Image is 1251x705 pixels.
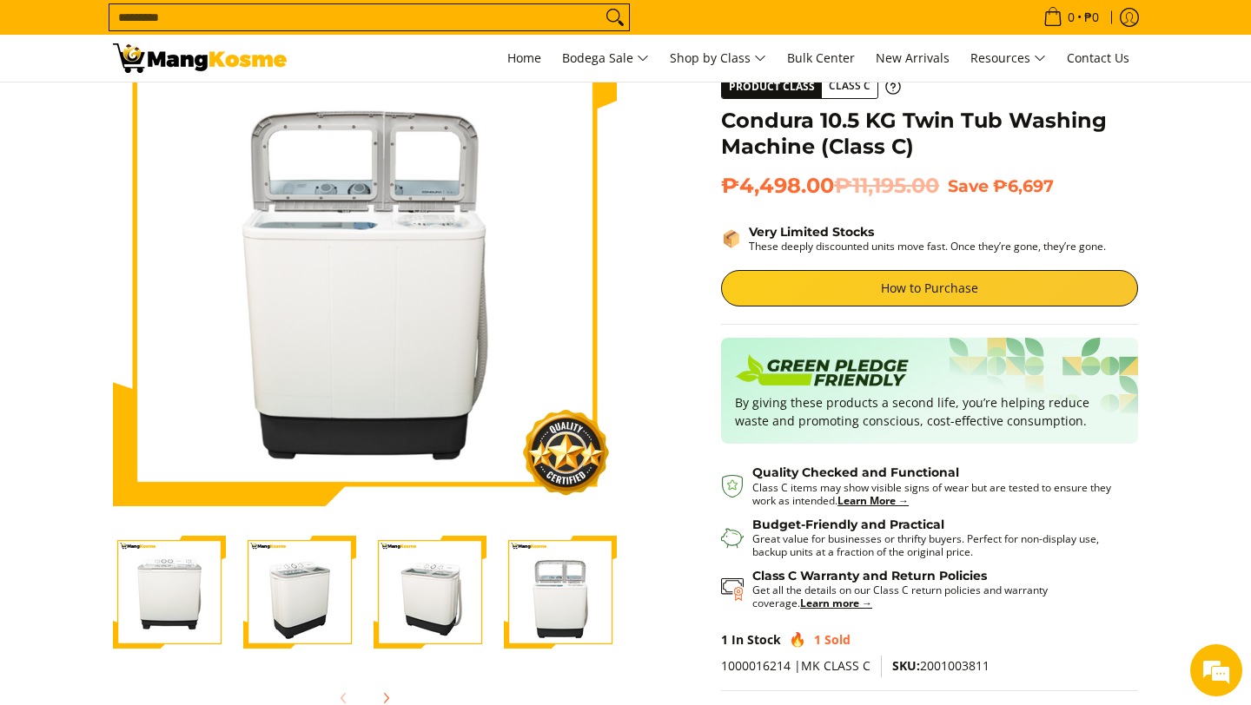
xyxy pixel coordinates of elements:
[735,393,1124,430] p: By giving these products a second life, you’re helping reduce waste and promoting conscious, cost...
[834,173,939,199] del: ₱11,195.00
[800,596,872,610] a: Learn more →
[970,48,1046,69] span: Resources
[721,75,901,99] a: Product Class Class C
[814,631,821,648] span: 1
[670,48,766,69] span: Shop by Class
[735,352,909,393] img: Badge sustainability green pledge friendly
[749,240,1106,253] p: These deeply discounted units move fast. Once they’re gone, they’re gone.
[993,175,1054,196] span: ₱6,697
[721,657,870,674] span: 1000016214 |MK CLASS C
[504,536,617,649] img: Condura 10.5 KG Twin Tub Washing Machine (Class C)-4
[824,631,851,648] span: Sold
[752,568,987,583] strong: Class C Warranty and Return Policies
[892,657,990,674] span: 2001003811
[661,35,775,82] a: Shop by Class
[1065,11,1077,23] span: 0
[1082,11,1102,23] span: ₱0
[948,175,989,196] span: Save
[113,43,287,73] img: BUY NOW: Condura 10.KG Twin-tub Washing Machine (Class C) l Mang Kosme
[731,631,781,648] span: In Stock
[374,536,486,649] img: Condura 10.5 KG Twin Tub Washing Machine (Class C)-3
[752,481,1121,507] p: Class C items may show visible signs of wear but are tested to ensure they work as intended.
[553,35,658,82] a: Bodega Sale
[752,517,944,532] strong: Budget-Friendly and Practical
[113,3,617,506] img: Condura 10.5 KG Twin Tub Washing Machine (Class C)
[962,35,1055,82] a: Resources
[752,532,1121,558] p: Great value for businesses or thrifty buyers. Perfect for non-display use, backup units at a frac...
[749,224,874,240] strong: Very Limited Stocks
[721,108,1138,160] h1: Condura 10.5 KG Twin Tub Washing Machine (Class C)
[778,35,864,82] a: Bulk Center
[837,493,909,508] a: Learn More →
[721,270,1138,306] a: How to Purchase
[562,48,649,69] span: Bodega Sale
[722,76,822,98] span: Product Class
[1067,49,1129,66] span: Contact Us
[243,536,356,649] img: Condura 10.5 KG Twin Tub Washing Machine (Class C)-2
[304,35,1138,82] nav: Main Menu
[787,49,855,66] span: Bulk Center
[876,49,950,66] span: New Arrivals
[892,657,920,674] span: SKU:
[601,4,629,30] button: Search
[1058,35,1138,82] a: Contact Us
[1038,8,1104,27] span: •
[101,219,240,394] span: We're online!
[507,49,541,66] span: Home
[752,583,1121,609] p: Get all the details on our Class C return policies and warranty coverage.
[9,474,331,535] textarea: Type your message and hit 'Enter'
[285,9,327,50] div: Minimize live chat window
[90,97,292,120] div: Chat with us now
[721,173,939,199] span: ₱4,498.00
[499,35,550,82] a: Home
[721,631,728,648] span: 1
[867,35,958,82] a: New Arrivals
[752,465,959,480] strong: Quality Checked and Functional
[822,76,877,97] span: Class C
[113,536,226,649] img: Condura 10.5 KG Twin Tub Washing Machine (Class C)-1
